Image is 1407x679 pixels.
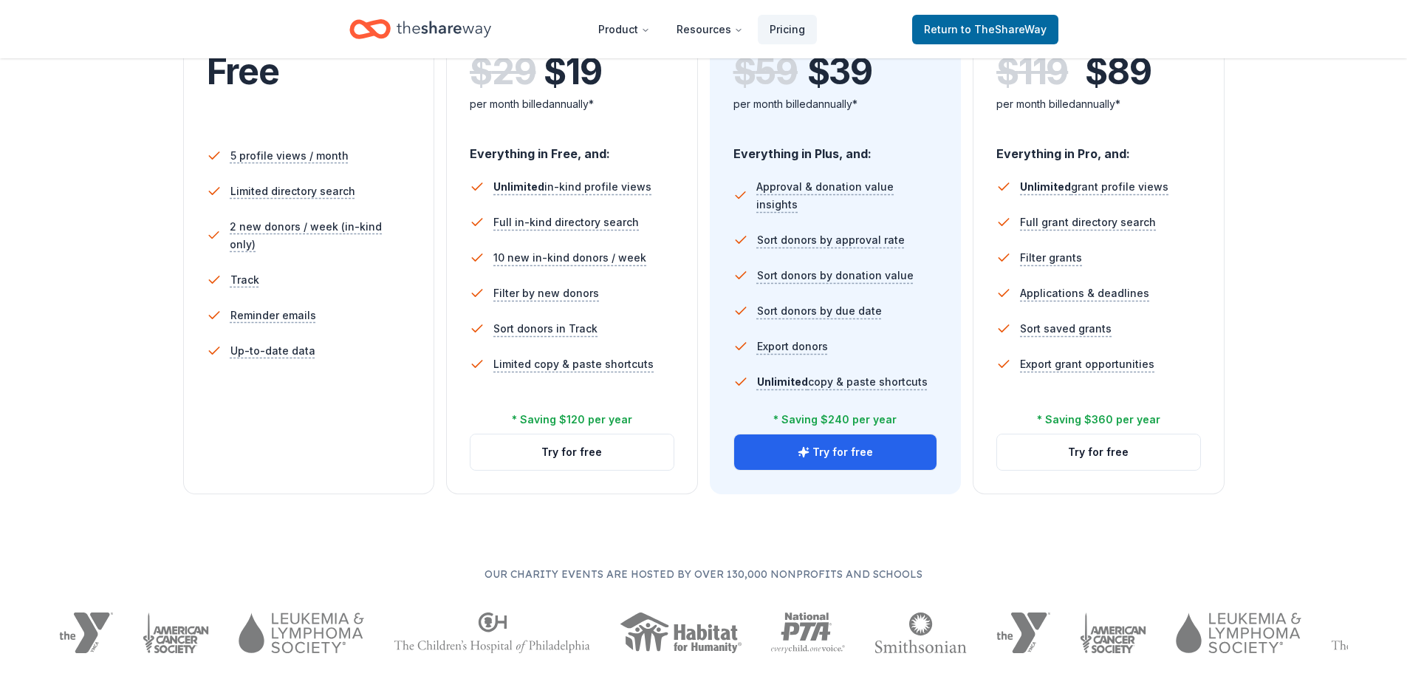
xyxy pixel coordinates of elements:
p: Our charity events are hosted by over 130,000 nonprofits and schools [59,565,1348,583]
span: $ 39 [807,51,872,92]
span: grant profile views [1020,180,1168,193]
button: Try for free [997,434,1200,470]
img: American Cancer Society [1080,613,1147,653]
img: Habitat for Humanity [620,613,742,653]
span: Limited copy & paste shortcuts [493,355,654,373]
a: Returnto TheShareWay [912,15,1058,44]
span: 2 new donors / week (in-kind only) [230,218,411,253]
div: per month billed annually* [470,95,674,113]
div: * Saving $240 per year [773,411,897,429]
span: Limited directory search [230,182,355,200]
div: Everything in Free, and: [470,132,674,163]
span: Free [207,50,279,93]
span: Filter grants [1020,249,1082,267]
span: 5 profile views / month [230,147,349,165]
div: * Saving $120 per year [512,411,632,429]
span: Export donors [757,338,828,355]
img: Smithsonian [874,613,967,653]
img: National PTA [771,613,846,653]
span: $ 19 [544,51,601,92]
span: to TheShareWay [961,23,1047,35]
div: Everything in Plus, and: [733,132,938,163]
span: Up-to-date data [230,342,315,360]
img: American Cancer Society [143,613,210,653]
button: Try for free [734,434,937,470]
span: Unlimited [1020,180,1071,193]
span: $ 89 [1085,51,1151,92]
span: Applications & deadlines [1020,284,1149,302]
span: Export grant opportunities [1020,355,1154,373]
nav: Main [586,12,817,47]
span: copy & paste shortcuts [757,375,928,388]
div: Everything in Pro, and: [996,132,1201,163]
button: Resources [665,15,755,44]
span: Return [924,21,1047,38]
a: Home [349,12,491,47]
span: Track [230,271,259,289]
img: Leukemia & Lymphoma Society [239,613,363,653]
span: Sort donors by donation value [757,267,914,284]
span: Filter by new donors [493,284,599,302]
span: Reminder emails [230,307,316,324]
a: Pricing [758,15,817,44]
div: * Saving $360 per year [1037,411,1160,429]
span: Full in-kind directory search [493,214,639,231]
button: Try for free [470,434,674,470]
div: per month billed annually* [733,95,938,113]
span: Full grant directory search [1020,214,1156,231]
button: Product [586,15,662,44]
span: Unlimited [757,375,808,388]
span: Sort donors in Track [493,320,598,338]
span: Sort donors by approval rate [757,231,905,249]
img: Leukemia & Lymphoma Society [1176,613,1301,653]
span: 10 new in-kind donors / week [493,249,646,267]
span: in-kind profile views [493,180,651,193]
span: Sort donors by due date [757,302,882,320]
span: Unlimited [493,180,544,193]
img: YMCA [59,613,113,653]
img: YMCA [996,613,1050,653]
img: The Children's Hospital of Philadelphia [394,613,590,653]
div: per month billed annually* [996,95,1201,113]
span: Approval & donation value insights [756,178,937,214]
span: Sort saved grants [1020,320,1112,338]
